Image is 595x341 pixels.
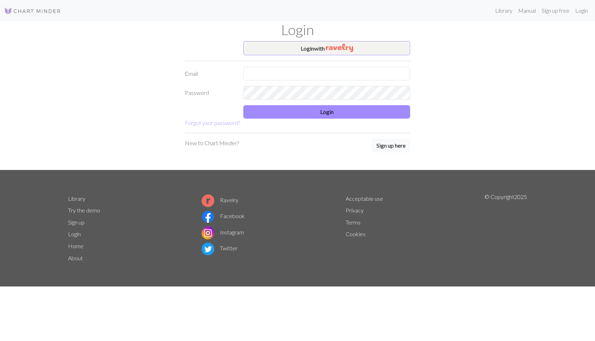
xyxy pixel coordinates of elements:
img: Facebook logo [202,210,214,223]
img: Ravelry [326,44,353,52]
a: Forgot your password? [185,119,240,126]
a: Library [492,4,515,18]
a: Manual [515,4,539,18]
h1: Login [64,21,531,38]
a: Login [572,4,591,18]
p: New to Chart Minder? [185,139,239,147]
label: Email [181,67,239,80]
label: Password [181,86,239,100]
a: Login [68,231,81,237]
a: Home [68,243,84,249]
a: Cookies [346,231,365,237]
button: Login [243,105,410,119]
a: Library [68,195,85,202]
a: Twitter [202,245,238,251]
a: Try the demo [68,207,100,214]
a: Ravelry [202,197,238,203]
a: Sign up free [539,4,572,18]
a: About [68,255,83,261]
a: Facebook [202,212,245,219]
a: Sign up [68,219,85,226]
button: Sign up here [372,139,410,152]
img: Logo [4,7,61,15]
img: Ravelry logo [202,194,214,207]
a: Terms [346,219,361,226]
a: Privacy [346,207,364,214]
button: Loginwith [243,41,410,55]
a: Acceptable use [346,195,383,202]
p: © Copyright 2025 [484,193,527,264]
a: Sign up here [372,139,410,153]
img: Twitter logo [202,243,214,255]
img: Instagram logo [202,227,214,239]
a: Instagram [202,229,244,235]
